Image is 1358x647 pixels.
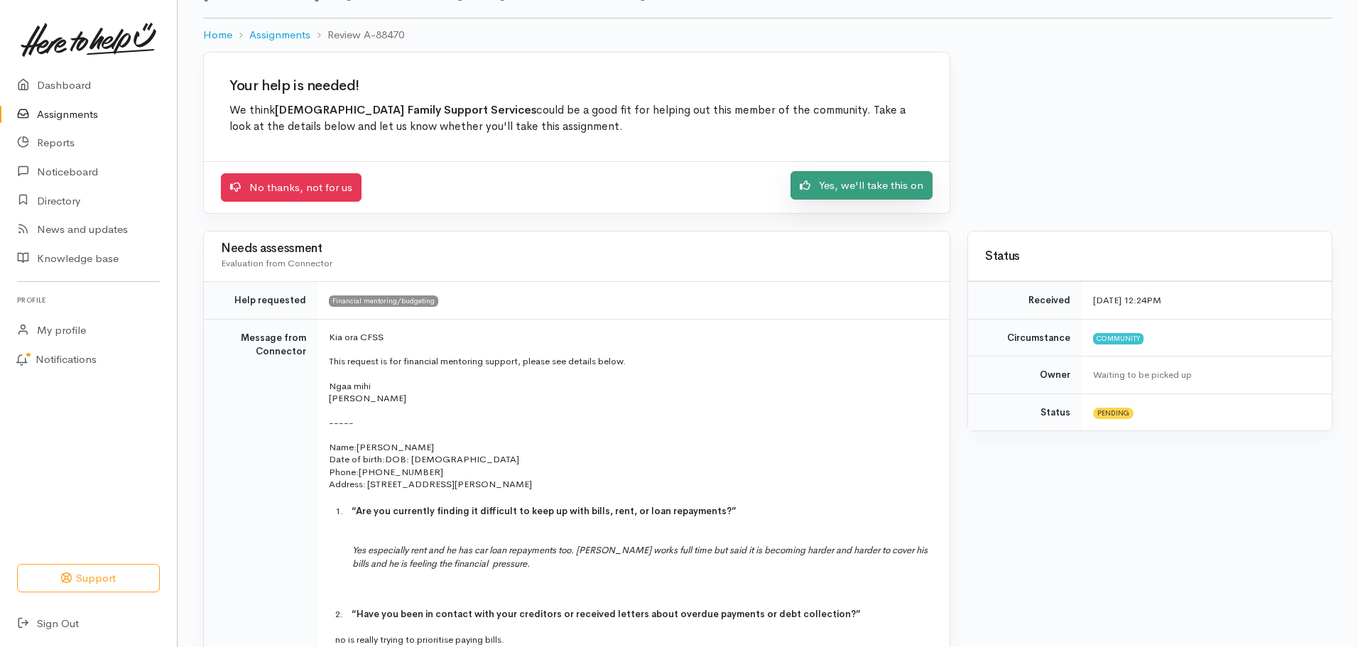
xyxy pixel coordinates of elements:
p: We think could be a good fit for helping out this member of the community. Take a look at the det... [229,102,924,136]
b: [DEMOGRAPHIC_DATA] Family Support Services [275,103,536,117]
span: Pending [1093,408,1134,419]
p: Ngaa mihi [329,380,933,392]
span: ----- [329,417,354,429]
span: DOB: [DEMOGRAPHIC_DATA] [385,453,519,465]
div: Waiting to be picked up [1093,368,1315,382]
li: Review A-88470 [310,27,404,43]
time: [DATE] 12:24PM [1093,294,1161,306]
i: Yes especially rent and he has car loan repayments too. [PERSON_NAME] works full time but said it... [352,544,928,570]
span: Phone:[PHONE_NUMBER] [329,466,443,478]
span: Date of birth: [329,453,385,465]
td: Status [968,393,1082,430]
td: Circumstance [968,319,1082,357]
nav: breadcrumb [203,18,1332,52]
span: Address: [329,478,366,490]
span: This request is for financial mentoring support, please see details below. [329,355,626,367]
td: Owner [968,357,1082,394]
span: Name: [329,441,357,453]
span: 2. [335,608,352,620]
span: “Are you currently finding it difficult to keep up with bills, rent, or loan repayments?” [352,505,737,517]
span: Financial mentoring/budgeting [329,295,438,307]
span: [STREET_ADDRESS][PERSON_NAME] [367,478,532,490]
span: Community [1093,333,1144,344]
span: [PERSON_NAME] [357,441,434,453]
span: no is really trying to prioritise paying bills. [335,634,504,646]
a: No thanks, not for us [221,173,362,202]
h6: Profile [17,290,160,310]
span: Evaluation from Connector [221,257,332,269]
h3: Status [985,250,1315,263]
h3: Needs assessment [221,242,933,256]
h2: Your help is needed! [229,78,924,94]
a: Home [203,27,232,43]
td: Help requested [204,282,317,320]
span: 1. [335,505,352,517]
span: “Have you been in contact with your creditors or received letters about overdue payments or debt ... [352,608,861,620]
td: Received [968,282,1082,320]
a: Assignments [249,27,310,43]
p: [PERSON_NAME] [329,392,933,404]
a: Yes, we'll take this on [791,171,933,200]
button: Support [17,564,160,593]
span: Kia ora CFSS [329,331,384,343]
